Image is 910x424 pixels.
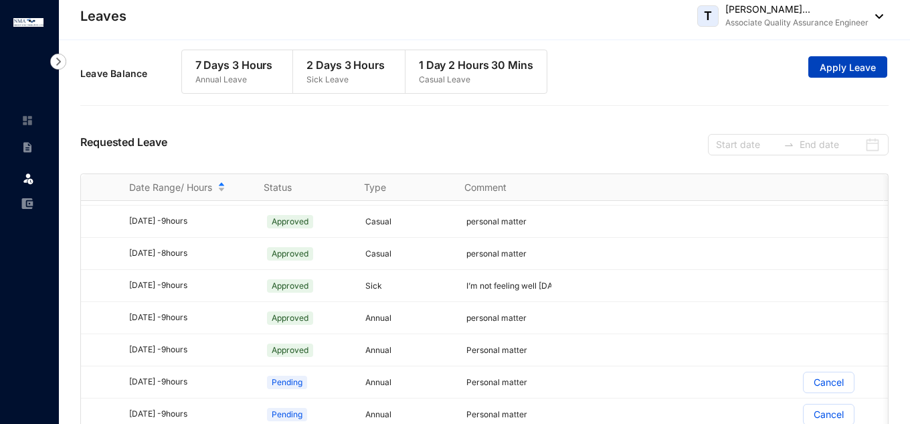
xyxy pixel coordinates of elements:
[306,57,385,73] p: 2 Days 3 Hours
[466,345,527,355] span: Personal matter
[365,311,450,325] p: Annual
[129,376,248,388] div: [DATE] - 9 hours
[808,56,887,78] button: Apply Leave
[365,279,450,293] p: Sick
[466,281,565,291] span: I’m not feeling well [DATE]
[725,16,869,29] p: Associate Quality Assurance Engineer
[466,216,527,226] span: personal matter
[814,372,844,393] p: Cancel
[784,139,794,150] span: swap-right
[267,344,313,357] span: Approved
[448,174,549,201] th: Comment
[267,376,307,389] span: Pending
[267,215,313,228] span: Approved
[50,54,66,70] img: nav-icon-right.af6afadce00d159da59955279c43614e.svg
[267,247,313,261] span: Approved
[365,408,450,421] p: Annual
[13,18,43,27] img: logo
[267,279,313,293] span: Approved
[11,134,43,161] li: Contracts
[195,73,273,86] p: Annual Leave
[129,344,248,356] div: [DATE] - 9 hours
[466,313,527,323] span: personal matter
[21,171,35,185] img: leave.99b8a76c7fa76a53782d.svg
[21,141,33,153] img: contract-unselected.99e2b2107c0a7dd48938.svg
[129,181,212,194] span: Date Range/ Hours
[725,3,869,16] p: [PERSON_NAME]...
[129,311,248,324] div: [DATE] - 9 hours
[820,61,876,74] span: Apply Leave
[21,198,33,210] img: expense-unselected.2edcf0507c847f3e9e96.svg
[466,377,527,387] span: Personal matter
[129,247,248,260] div: [DATE] - 8 hours
[11,190,43,217] li: Expenses
[348,174,448,201] th: Type
[306,73,385,86] p: Sick Leave
[419,57,533,73] p: 1 Day 2 Hours 30 Mins
[129,215,248,228] div: [DATE] - 9 hours
[129,408,248,421] div: [DATE] - 9 hours
[704,10,712,22] span: T
[800,137,862,152] input: End date
[365,344,450,357] p: Annual
[195,57,273,73] p: 7 Days 3 Hours
[716,137,778,152] input: Start date
[248,174,348,201] th: Status
[466,409,527,419] span: Personal matter
[365,376,450,389] p: Annual
[869,14,883,19] img: dropdown-black.8e83cc76930a90b1a4fdb6d089b7bf3a.svg
[267,311,313,325] span: Approved
[784,139,794,150] span: to
[129,279,248,292] div: [DATE] - 9 hours
[11,107,43,134] li: Home
[80,67,181,80] p: Leave Balance
[365,247,450,261] p: Casual
[365,215,450,228] p: Casual
[419,73,533,86] p: Casual Leave
[21,115,33,127] img: home-unselected.a29eae3204392db15eaf.svg
[466,249,527,259] span: personal matter
[80,7,126,25] p: Leaves
[80,134,167,155] p: Requested Leave
[267,408,307,421] span: Pending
